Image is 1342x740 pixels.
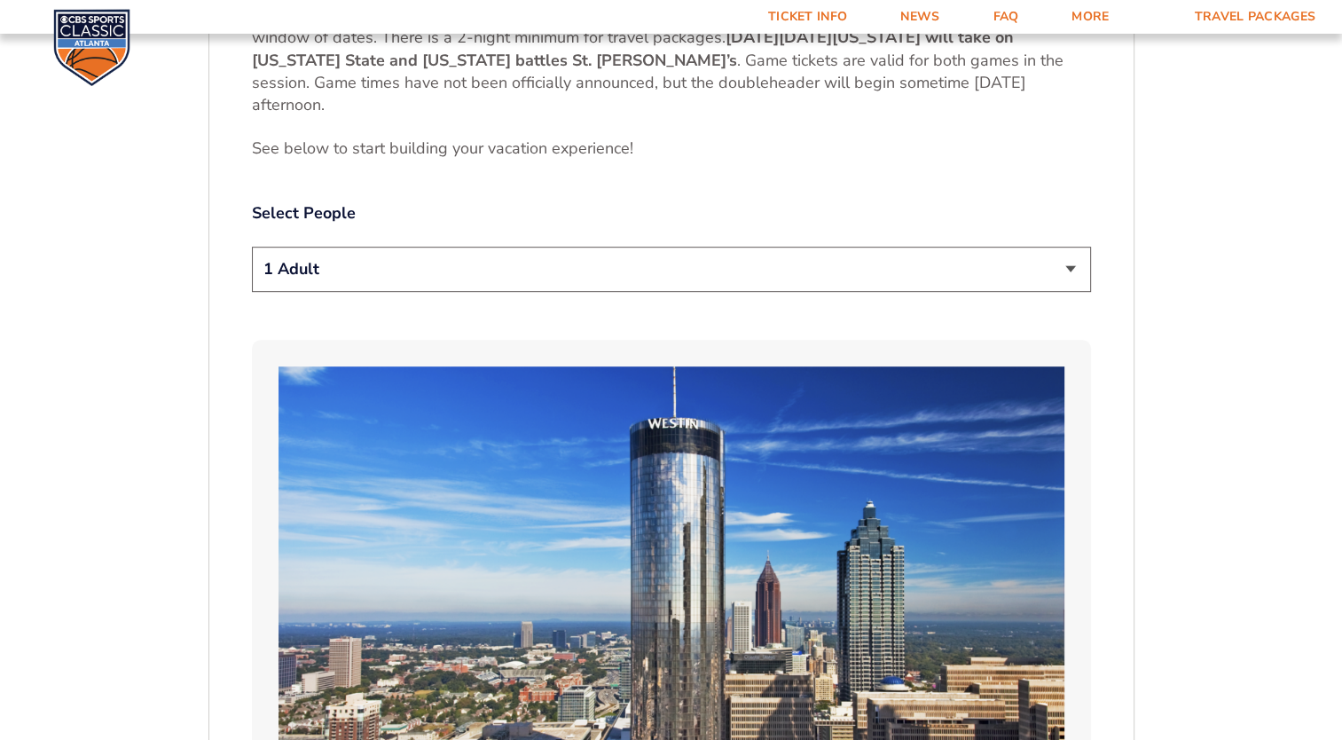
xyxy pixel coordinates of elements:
[561,138,633,159] span: xperience!
[252,50,1063,115] span: . Game tickets are valid for both games in the session. Game times have not been officially annou...
[252,138,1091,160] p: See below to start building your vacation e
[726,27,832,48] strong: [DATE][DATE]
[252,27,1014,70] strong: [US_STATE] will take on [US_STATE] State and [US_STATE] battles St. [PERSON_NAME]’s
[53,9,130,86] img: CBS Sports Classic
[252,202,1091,224] label: Select People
